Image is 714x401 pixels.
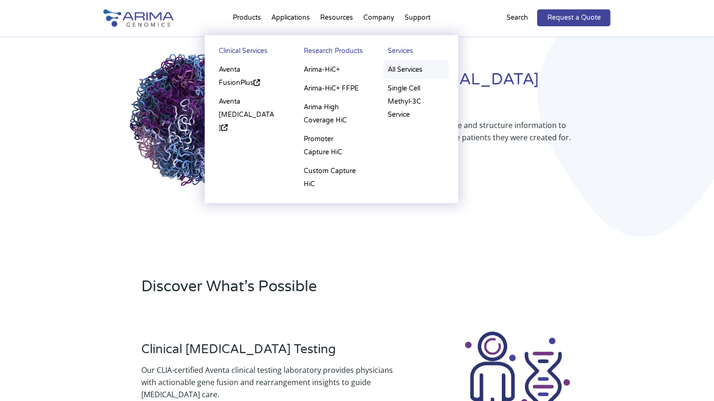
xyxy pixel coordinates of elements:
iframe: Chat Widget [667,356,714,401]
p: Our CLIA-certified Aventa clinical testing laboratory provides physicians with actionable gene fu... [141,364,397,401]
a: Arima High Coverage HiC [299,98,364,130]
a: Aventa [MEDICAL_DATA] [214,92,280,137]
a: Request a Quote [537,9,610,26]
a: Custom Capture HiC [299,162,364,194]
h2: Discover What’s Possible [141,276,477,304]
a: Promoter Capture HiC [299,130,364,162]
a: Aventa FusionPlus [214,61,280,92]
p: Search [506,12,528,24]
a: Clinical Services [214,45,280,61]
a: Services [383,45,449,61]
img: Arima-Genomics-logo [103,9,174,27]
a: All Services [383,61,449,79]
h1: Redefining [MEDICAL_DATA] Diagnostics [312,69,610,119]
a: Arima-HiC+ [299,61,364,79]
h3: Clinical [MEDICAL_DATA] Testing [141,342,397,364]
a: Arima-HiC+ FFPE [299,79,364,98]
a: Research Products [299,45,364,61]
a: Single Cell Methyl-3C Service [383,79,449,124]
